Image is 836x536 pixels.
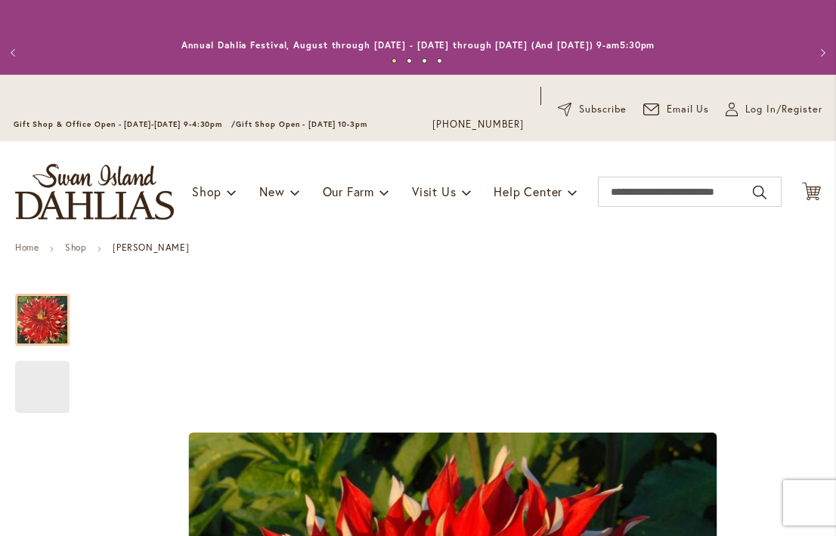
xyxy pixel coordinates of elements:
span: Log In/Register [745,102,822,117]
span: Help Center [494,183,562,199]
span: Email Us [667,102,710,117]
a: Email Us [643,102,710,117]
button: 2 of 4 [407,58,412,63]
span: Gift Shop Open - [DATE] 10-3pm [236,119,367,129]
a: store logo [15,164,174,220]
button: 3 of 4 [422,58,427,63]
span: Subscribe [579,102,627,117]
iframe: Launch Accessibility Center [11,482,54,525]
a: Annual Dahlia Festival, August through [DATE] - [DATE] through [DATE] (And [DATE]) 9-am5:30pm [181,39,655,51]
a: [PHONE_NUMBER] [432,117,524,132]
div: Nick Sr [15,279,85,346]
span: Visit Us [412,183,456,199]
button: Next [806,38,836,68]
span: New [259,183,284,199]
strong: [PERSON_NAME] [113,242,189,253]
span: Our Farm [323,183,374,199]
button: 4 of 4 [437,58,442,63]
span: Shop [192,183,221,199]
a: Home [15,242,39,253]
a: Log In/Register [726,102,822,117]
span: Gift Shop & Office Open - [DATE]-[DATE] 9-4:30pm / [14,119,236,129]
a: Subscribe [558,102,627,117]
div: Nick Sr [15,346,70,413]
a: Shop [65,242,86,253]
button: 1 of 4 [392,58,397,63]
